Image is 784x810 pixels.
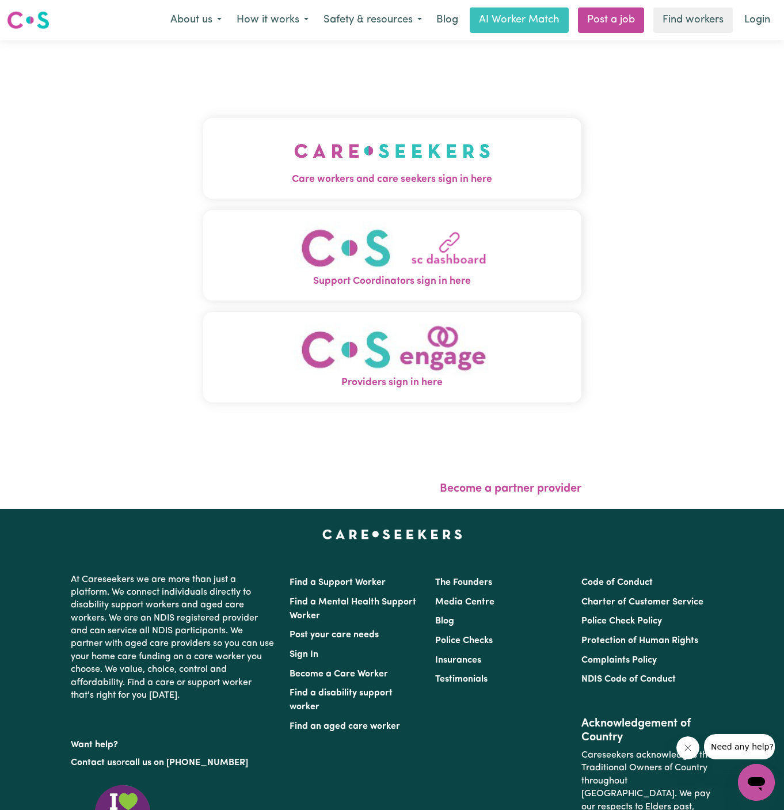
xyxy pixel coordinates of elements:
[322,530,462,539] a: Careseekers home page
[290,670,388,679] a: Become a Care Worker
[440,483,581,495] a: Become a partner provider
[71,569,276,707] p: At Careseekers we are more than just a platform. We connect individuals directly to disability su...
[435,578,492,587] a: The Founders
[125,758,248,767] a: call us on [PHONE_NUMBER]
[203,312,581,402] button: Providers sign in here
[581,717,713,744] h2: Acknowledgement of Country
[71,752,276,774] p: or
[290,722,400,731] a: Find an aged care worker
[581,636,698,645] a: Protection of Human Rights
[163,8,229,32] button: About us
[435,617,454,626] a: Blog
[653,7,733,33] a: Find workers
[581,656,657,665] a: Complaints Policy
[470,7,569,33] a: AI Worker Match
[229,8,316,32] button: How it works
[290,689,393,712] a: Find a disability support worker
[7,7,50,33] a: Careseekers logo
[737,7,777,33] a: Login
[203,274,581,289] span: Support Coordinators sign in here
[429,7,465,33] a: Blog
[435,656,481,665] a: Insurances
[203,172,581,187] span: Care workers and care seekers sign in here
[7,10,50,31] img: Careseekers logo
[290,630,379,640] a: Post your care needs
[71,758,116,767] a: Contact us
[581,598,703,607] a: Charter of Customer Service
[203,210,581,301] button: Support Coordinators sign in here
[581,675,676,684] a: NDIS Code of Conduct
[290,598,416,621] a: Find a Mental Health Support Worker
[676,736,699,759] iframe: Close message
[738,764,775,801] iframe: Button to launch messaging window
[203,118,581,199] button: Care workers and care seekers sign in here
[71,734,276,751] p: Want help?
[290,650,318,659] a: Sign In
[581,578,653,587] a: Code of Conduct
[316,8,429,32] button: Safety & resources
[290,578,386,587] a: Find a Support Worker
[435,598,494,607] a: Media Centre
[435,636,493,645] a: Police Checks
[435,675,488,684] a: Testimonials
[704,734,775,759] iframe: Message from company
[578,7,644,33] a: Post a job
[581,617,662,626] a: Police Check Policy
[203,375,581,390] span: Providers sign in here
